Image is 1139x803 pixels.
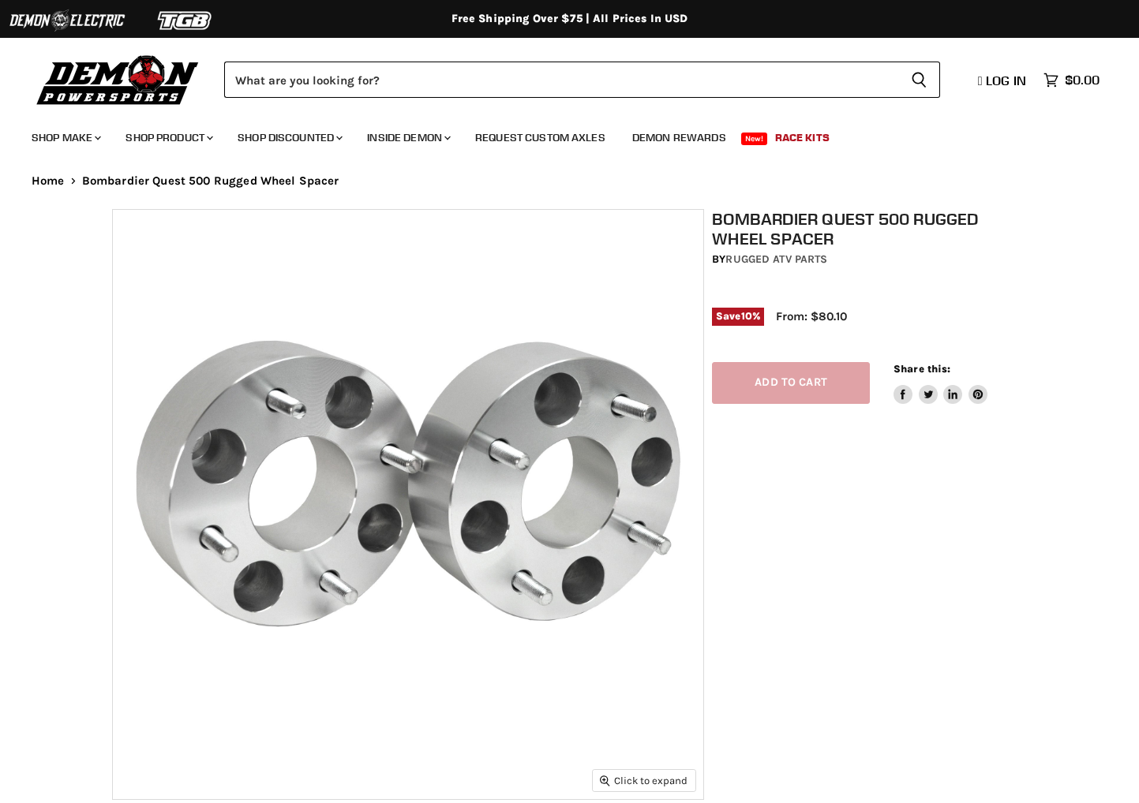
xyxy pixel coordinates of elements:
[1065,73,1100,88] span: $0.00
[600,775,688,786] span: Click to expand
[898,62,940,98] button: Search
[763,121,841,154] a: Race Kits
[712,308,764,325] span: Save %
[20,115,1096,154] ul: Main menu
[126,6,245,35] img: TGB Logo 2
[712,209,1035,248] h1: Bombardier Quest 500 Rugged Wheel Spacer
[114,121,223,154] a: Shop Product
[741,310,752,322] span: 10
[82,174,339,188] span: Bombardier Quest 500 Rugged Wheel Spacer
[224,62,940,98] form: Product
[32,174,65,188] a: Home
[32,51,204,107] img: Demon Powersports
[741,133,768,145] span: New!
[8,6,126,35] img: Demon Electric Logo 2
[355,121,460,154] a: Inside Demon
[226,121,352,154] a: Shop Discounted
[894,363,950,375] span: Share this:
[593,770,695,791] button: Click to expand
[776,309,847,323] span: From: $80.10
[971,73,1036,88] a: Log in
[712,251,1035,268] div: by
[1036,69,1107,92] a: $0.00
[20,121,111,154] a: Shop Make
[725,252,827,266] a: Rugged ATV Parts
[620,121,738,154] a: Demon Rewards
[463,121,617,154] a: Request Custom Axles
[113,210,703,800] img: Bombardier Quest 500 Rugged Wheel Spacer
[986,73,1026,88] span: Log in
[224,62,898,98] input: Search
[894,362,987,404] aside: Share this:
